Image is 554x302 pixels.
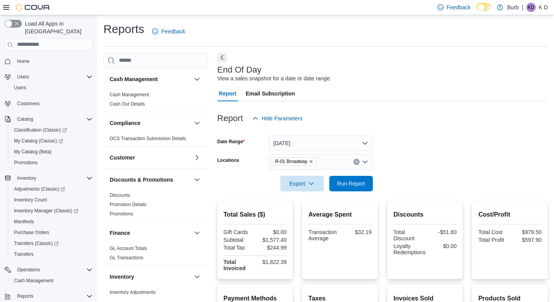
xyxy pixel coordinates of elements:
[478,229,508,235] div: Total Cost
[285,176,319,191] span: Export
[110,176,173,184] h3: Discounts & Promotions
[11,195,50,205] a: Inventory Count
[269,135,373,151] button: [DATE]
[14,292,37,301] button: Reports
[17,293,33,299] span: Reports
[11,228,52,237] a: Purchase Orders
[217,65,262,75] h3: End Of Day
[110,154,135,161] h3: Customer
[14,292,93,301] span: Reports
[308,210,372,219] h2: Average Spent
[11,158,41,167] a: Promotions
[217,157,239,163] label: Locations
[110,119,191,127] button: Compliance
[14,219,34,225] span: Manifests
[11,217,37,226] a: Manifests
[478,210,542,219] h2: Cost/Profit
[14,72,32,82] button: Users
[11,83,29,92] a: Users
[192,153,202,162] button: Customer
[14,149,52,155] span: My Catalog (Beta)
[11,217,93,226] span: Manifests
[14,174,93,183] span: Inventory
[477,3,493,11] input: Dark Mode
[11,125,93,135] span: Classification (Classic)
[393,210,457,219] h2: Discounts
[249,111,306,126] button: Hide Parameters
[217,75,331,83] div: View a sales snapshot for a date or date range.
[393,243,426,255] div: Loyalty Redemptions
[478,237,508,243] div: Total Profit
[257,229,287,235] div: $0.00
[512,237,542,243] div: $597.90
[14,127,67,133] span: Classification (Classic)
[11,136,93,146] span: My Catalog (Classic)
[353,159,360,165] button: Clear input
[110,255,143,260] a: GL Transactions
[539,3,548,12] p: K D
[14,174,39,183] button: Inventory
[8,125,96,135] a: Classification (Classic)
[14,99,93,108] span: Customers
[110,229,191,237] button: Finance
[308,229,338,241] div: Transaction Average
[149,24,188,39] a: Feedback
[2,71,96,82] button: Users
[11,276,93,285] span: Cash Management
[110,273,134,281] h3: Inventory
[8,275,96,286] button: Cash Management
[11,250,37,259] a: Transfers
[14,197,47,203] span: Inventory Count
[192,272,202,281] button: Inventory
[217,114,243,123] h3: Report
[17,175,36,181] span: Inventory
[8,194,96,205] button: Inventory Count
[110,201,147,208] span: Promotion Details
[11,158,93,167] span: Promotions
[103,90,208,112] div: Cash Management
[393,229,423,241] div: Total Discount
[110,245,147,252] span: GL Account Totals
[2,98,96,109] button: Customers
[22,20,93,35] span: Load All Apps in [GEOGRAPHIC_DATA]
[14,138,63,144] span: My Catalog (Classic)
[522,3,523,12] p: |
[11,83,93,92] span: Users
[110,289,156,295] span: Inventory Adjustments
[11,147,93,156] span: My Catalog (Beta)
[275,158,308,165] span: R-01 Broadway
[447,3,470,11] span: Feedback
[103,134,208,146] div: Compliance
[2,173,96,184] button: Inventory
[8,82,96,93] button: Users
[14,115,36,124] button: Catalog
[17,58,30,64] span: Home
[14,251,33,257] span: Transfers
[512,229,542,235] div: $979.50
[428,243,456,249] div: $0.00
[110,211,133,217] span: Promotions
[110,75,158,83] h3: Cash Management
[11,276,56,285] a: Cash Management
[14,229,49,236] span: Purchase Orders
[192,175,202,184] button: Discounts & Promotions
[11,136,66,146] a: My Catalog (Classic)
[8,157,96,168] button: Promotions
[110,154,191,161] button: Customer
[11,125,70,135] a: Classification (Classic)
[8,227,96,238] button: Purchase Orders
[103,21,144,37] h1: Reports
[8,184,96,194] a: Adjustments (Classic)
[2,291,96,302] button: Reports
[14,115,93,124] span: Catalog
[11,195,93,205] span: Inventory Count
[14,56,93,66] span: Home
[110,92,149,97] a: Cash Management
[161,28,185,35] span: Feedback
[11,250,93,259] span: Transfers
[309,159,313,164] button: Remove R-01 Broadway from selection in this group
[11,184,93,194] span: Adjustments (Classic)
[528,3,534,12] span: KD
[17,267,40,273] span: Operations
